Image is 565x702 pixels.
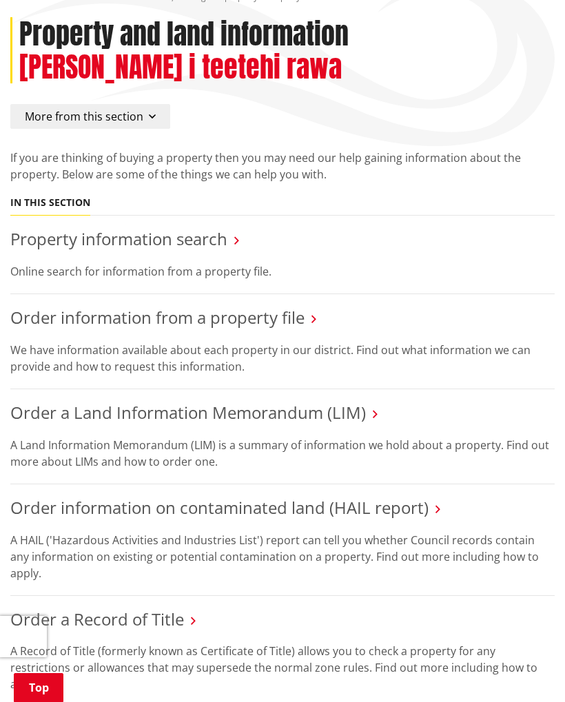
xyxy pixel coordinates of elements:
[14,673,63,702] a: Top
[10,643,555,692] p: A Record of Title (formerly known as Certificate of Title) allows you to check a property for any...
[10,227,227,250] a: Property information search
[19,50,342,83] h2: [PERSON_NAME] i teetehi rawa
[19,17,349,50] h1: Property and land information
[10,149,555,183] p: If you are thinking of buying a property then you may need our help gaining information about the...
[10,437,555,470] p: A Land Information Memorandum (LIM) is a summary of information we hold about a property. Find ou...
[10,608,184,630] a: Order a Record of Title
[10,104,170,129] button: More from this section
[25,109,143,124] span: More from this section
[502,644,551,694] iframe: Messenger Launcher
[10,263,555,280] p: Online search for information from a property file.
[10,342,555,375] p: We have information available about each property in our district. Find out what information we c...
[10,197,90,209] h5: In this section
[10,306,305,329] a: Order information from a property file
[10,496,429,519] a: Order information on contaminated land (HAIL report)
[10,401,366,424] a: Order a Land Information Memorandum (LIM)
[10,532,555,581] p: A HAIL ('Hazardous Activities and Industries List') report can tell you whether Council records c...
